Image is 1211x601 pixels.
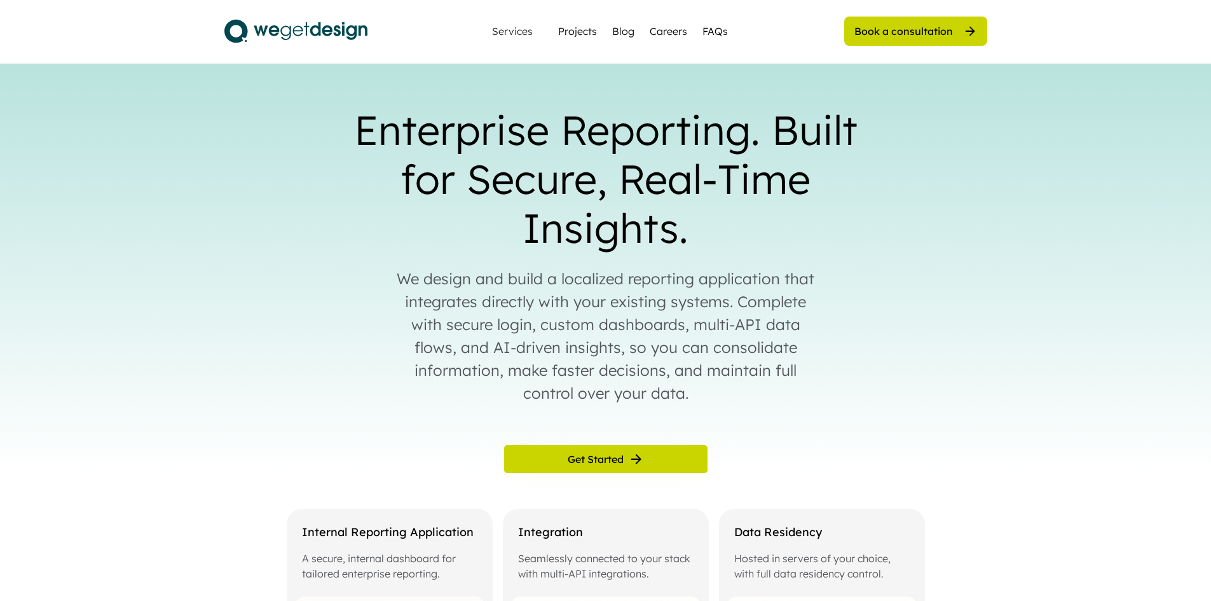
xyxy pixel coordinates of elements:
[504,445,708,473] button: Get Started
[326,106,886,252] div: Enterprise Reporting. Built for Secure, Real-Time Insights.
[518,524,691,540] div: Integration
[650,24,687,39] a: Careers
[390,267,822,404] div: We design and build a localized reporting application that integrates directly with your existing...
[487,26,538,36] div: Services
[224,15,367,47] img: logo.svg
[612,24,634,39] a: Blog
[302,524,475,540] div: Internal Reporting Application
[518,551,691,581] div: Seamlessly connected to your stack with multi-API integrations.
[734,524,907,540] div: Data Residency
[558,24,597,39] a: Projects
[734,551,907,581] div: Hosted in servers of your choice, with full data residency control.
[302,551,475,581] div: A secure, internal dashboard for tailored enterprise reporting.
[568,454,624,464] span: Get Started
[854,24,953,38] div: Book a consultation
[702,24,728,39] a: FAQs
